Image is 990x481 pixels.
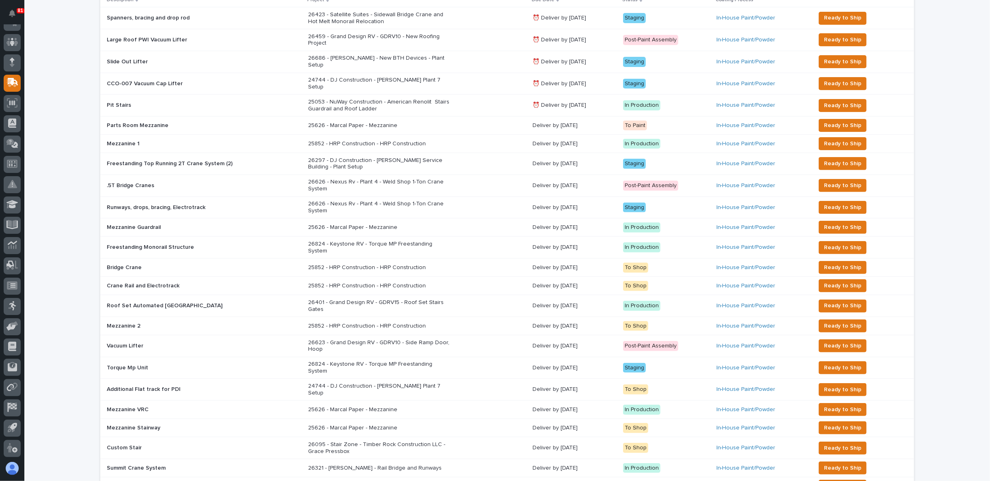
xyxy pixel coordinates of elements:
p: Deliver by [DATE] [533,122,617,129]
span: Ready to Ship [824,443,861,453]
p: Mezzanine VRC [107,405,150,413]
span: Ready to Ship [824,13,861,23]
p: Crane Rail and Electrotrack [107,281,181,289]
tr: Slide Out LifterSlide Out Lifter 26686 - [PERSON_NAME] - New BTH Devices - Plant Setup⏰ Deliver b... [100,51,914,73]
button: Ready to Ship [819,319,867,332]
div: To Shop [623,281,648,291]
span: Ready to Ship [824,243,861,252]
button: Ready to Ship [819,300,867,313]
div: Staging [623,57,646,67]
a: In-House Paint/Powder [716,365,776,371]
p: 26686 - [PERSON_NAME] - New BTH Devices - Plant Setup [308,55,450,69]
p: 25626 - Marcal Paper - Mezzanine [308,406,450,413]
span: Ready to Ship [824,222,861,232]
p: 26321 - [PERSON_NAME] - Rail Bridge and Runways [308,465,450,472]
div: To Shop [623,423,648,433]
button: Ready to Ship [819,55,867,68]
div: Staging [623,203,646,213]
p: 26401 - Grand Design RV - GDRV15 - Roof Set Stairs Gates [308,299,450,313]
p: 26297 - DJ Construction - [PERSON_NAME] Service Building - Plant Setup [308,157,450,171]
div: Post-Paint Assembly [623,181,678,191]
a: In-House Paint/Powder [716,102,776,109]
p: Torque Mp Unit [107,363,150,371]
p: 25626 - Marcal Paper - Mezzanine [308,122,450,129]
p: .5T Bridge Cranes [107,181,156,189]
span: Ready to Ship [824,139,861,149]
div: Staging [623,13,646,23]
a: In-House Paint/Powder [716,122,776,129]
span: Ready to Ship [824,281,861,291]
tr: Mezzanine 2Mezzanine 2 25852 - HRP Construction - HRP ConstructionDeliver by [DATE]To ShopIn-Hous... [100,317,914,335]
tr: Mezzanine GuardrailMezzanine Guardrail 25626 - Marcal Paper - MezzanineDeliver by [DATE]In Produc... [100,218,914,237]
span: Ready to Ship [824,405,861,414]
p: Pit Stairs [107,100,133,109]
button: Ready to Ship [819,361,867,374]
p: Bridge Crane [107,263,143,271]
a: In-House Paint/Powder [716,140,776,147]
tr: Mezzanine StairwayMezzanine Stairway 25626 - Marcal Paper - MezzanineDeliver by [DATE]To ShopIn-H... [100,419,914,437]
p: Deliver by [DATE] [533,302,617,309]
p: Parts Room Mezzanine [107,121,170,129]
div: To Shop [623,321,648,331]
tr: .5T Bridge Cranes.5T Bridge Cranes 26626 - Nexus Rv - Plant 4 - Weld Shop 1-Ton Crane SystemDeliv... [100,175,914,196]
a: In-House Paint/Powder [716,160,776,167]
p: 26095 - Stair Zone - Timber Rock Construction LLC - Grace Pressbox [308,441,450,455]
tr: Spanners, bracing and drop rodSpanners, bracing and drop rod 26423 - Satellite Suites - Sidewall ... [100,7,914,29]
p: Mezzanine 1 [107,139,141,147]
a: In-House Paint/Powder [716,323,776,330]
tr: Large Roof PWI Vacuum LifterLarge Roof PWI Vacuum Lifter 26459 - Grand Design RV - GDRV10 - New R... [100,29,914,51]
p: 25852 - HRP Construction - HRP Construction [308,140,450,147]
tr: Crane Rail and ElectrotrackCrane Rail and Electrotrack 25852 - HRP Construction - HRP Constructio... [100,277,914,295]
p: 24744 - DJ Construction - [PERSON_NAME] Plant 7 Setup [308,383,450,397]
tr: Custom StairCustom Stair 26095 - Stair Zone - Timber Rock Construction LLC - Grace PressboxDelive... [100,437,914,459]
p: Deliver by [DATE] [533,425,617,431]
tr: Pit StairsPit Stairs 25053 - NuWay Construction - American Renolit Stairs Guardrail and Roof Ladd... [100,95,914,116]
p: 81 [18,8,23,13]
span: Ready to Ship [824,79,861,88]
p: Mezzanine 2 [107,321,142,330]
a: In-House Paint/Powder [716,283,776,289]
span: Ready to Ship [824,363,861,373]
p: Large Roof PWI Vacuum Lifter [107,35,189,43]
p: 24744 - DJ Construction - [PERSON_NAME] Plant 7 Setup [308,77,450,91]
button: Ready to Ship [819,403,867,416]
p: Spanners, bracing and drop rod [107,13,191,22]
a: In-House Paint/Powder [716,182,776,189]
span: Ready to Ship [824,181,861,190]
div: In Production [623,242,660,252]
p: Slide Out Lifter [107,57,149,65]
div: To Shop [623,384,648,395]
span: Ready to Ship [824,101,861,110]
p: ⏰ Deliver by [DATE] [533,15,617,22]
tr: Bridge CraneBridge Crane 25852 - HRP Construction - HRP ConstructionDeliver by [DATE]To ShopIn-Ho... [100,259,914,277]
p: Deliver by [DATE] [533,264,617,271]
a: In-House Paint/Powder [716,244,776,251]
button: Ready to Ship [819,462,867,475]
a: In-House Paint/Powder [716,302,776,309]
p: 25626 - Marcal Paper - Mezzanine [308,425,450,431]
div: Notifications81 [10,10,21,23]
p: Deliver by [DATE] [533,140,617,147]
a: In-House Paint/Powder [716,343,776,349]
p: Runways, drops, bracing, Electrotrack [107,203,207,211]
tr: Parts Room MezzanineParts Room Mezzanine 25626 - Marcal Paper - MezzanineDeliver by [DATE]To Pain... [100,116,914,135]
p: ⏰ Deliver by [DATE] [533,58,617,65]
a: In-House Paint/Powder [716,444,776,451]
div: To Shop [623,263,648,273]
tr: CCO-007 Vacuum Cap LifterCCO-007 Vacuum Cap Lifter 24744 - DJ Construction - [PERSON_NAME] Plant ... [100,73,914,95]
button: Ready to Ship [819,119,867,132]
div: Staging [623,79,646,89]
div: In Production [623,139,660,149]
p: ⏰ Deliver by [DATE] [533,80,617,87]
tr: Freestanding Monorail StructureFreestanding Monorail Structure 26824 - Keystone RV - Torque MP Fr... [100,237,914,259]
p: 26423 - Satellite Suites - Sidewall Bridge Crane and Hot Melt Monorail Relocation [308,11,450,25]
p: Deliver by [DATE] [533,204,617,211]
div: In Production [623,405,660,415]
p: Deliver by [DATE] [533,444,617,451]
span: Ready to Ship [824,57,861,67]
button: Ready to Ship [819,179,867,192]
p: Summit Crane System [107,463,167,472]
p: 26626 - Nexus Rv - Plant 4 - Weld Shop 1-Ton Crane System [308,179,450,192]
span: Ready to Ship [824,321,861,331]
button: users-avatar [4,460,21,477]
